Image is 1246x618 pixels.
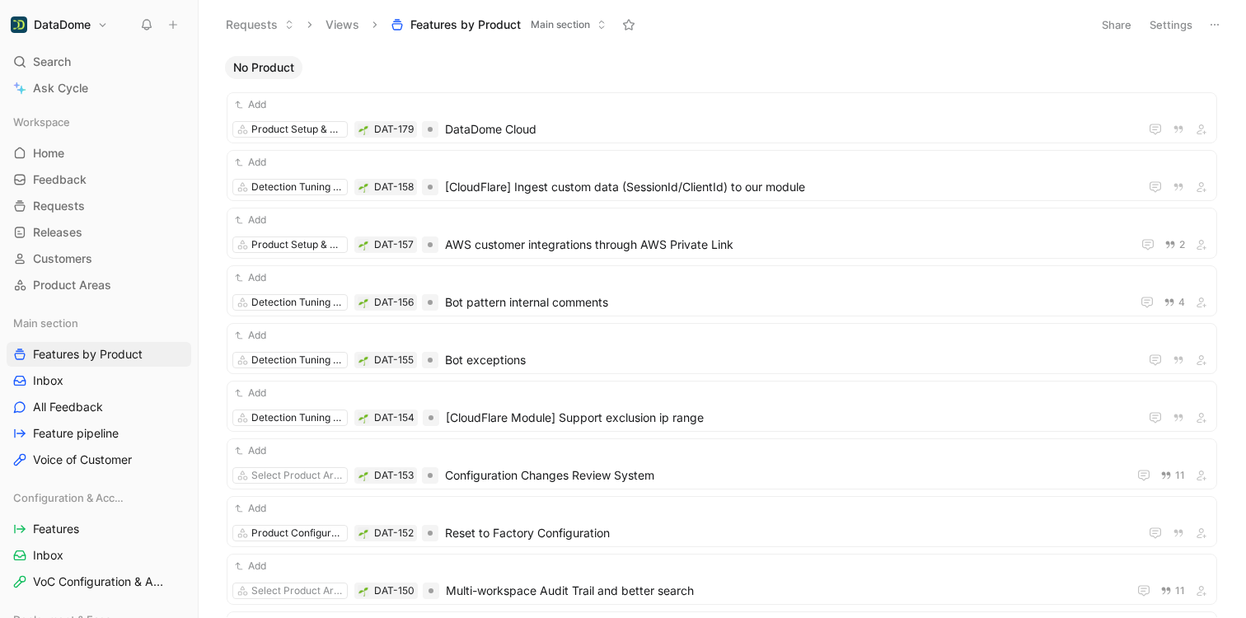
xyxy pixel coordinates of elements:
[7,194,191,218] a: Requests
[251,352,344,368] div: Detection Tuning & Enrichment
[445,293,1124,312] span: Bot pattern internal comments
[374,583,415,599] div: DAT-150
[7,569,191,594] a: VoC Configuration & Access
[358,356,368,366] img: 🌱
[232,212,269,228] button: Add
[33,171,87,188] span: Feedback
[1178,297,1185,307] span: 4
[374,236,414,253] div: DAT-157
[1179,240,1185,250] span: 2
[227,150,1217,201] a: AddDetection Tuning & Enrichment🌱DAT-158[CloudFlare] Ingest custom data (SessionId/ClientId) to o...
[218,12,302,37] button: Requests
[11,16,27,33] img: DataDome
[7,311,191,472] div: Main sectionFeatures by ProductInboxAll FeedbackFeature pipelineVoice of Customer
[358,470,369,481] button: 🌱
[33,224,82,241] span: Releases
[7,141,191,166] a: Home
[383,12,614,37] button: Features by ProductMain section
[225,56,302,79] button: No Product
[33,250,92,267] span: Customers
[251,179,344,195] div: Detection Tuning & Enrichment
[33,574,170,590] span: VoC Configuration & Access
[358,125,368,135] img: 🌱
[1094,13,1139,36] button: Share
[232,558,269,574] button: Add
[7,485,191,510] div: Configuration & Access
[7,76,191,101] a: Ask Cycle
[358,587,368,597] img: 🌱
[33,346,143,363] span: Features by Product
[33,425,119,442] span: Feature pipeline
[251,294,344,311] div: Detection Tuning & Enrichment
[7,342,191,367] a: Features by Product
[232,327,269,344] button: Add
[445,523,1132,543] span: Reset to Factory Configuration
[358,529,368,539] img: 🌱
[7,220,191,245] a: Releases
[7,485,191,594] div: Configuration & AccessFeaturesInboxVoC Configuration & Access
[318,12,367,37] button: Views
[358,414,368,424] img: 🌱
[232,442,269,459] button: Add
[33,277,111,293] span: Product Areas
[358,181,369,193] button: 🌱
[7,167,191,192] a: Feedback
[232,269,269,286] button: Add
[1157,466,1188,485] button: 11
[251,467,344,484] div: Select Product Area
[7,246,191,271] a: Customers
[358,354,369,366] div: 🌱
[232,96,269,113] button: Add
[232,385,269,401] button: Add
[358,297,369,308] button: 🌱
[232,154,269,171] button: Add
[7,421,191,446] a: Feature pipeline
[7,447,191,472] a: Voice of Customer
[358,239,369,250] div: 🌱
[33,52,71,72] span: Search
[1161,236,1188,254] button: 2
[358,241,368,250] img: 🌱
[7,395,191,419] a: All Feedback
[33,198,85,214] span: Requests
[227,92,1217,143] a: AddProduct Setup & Deployment🌱DAT-179DataDome Cloud
[227,438,1217,489] a: AddSelect Product Area🌱DAT-153Configuration Changes Review System11
[251,121,344,138] div: Product Setup & Deployment
[446,408,1132,428] span: [CloudFlare Module] Support exclusion ip range
[374,352,414,368] div: DAT-155
[1175,586,1185,596] span: 11
[13,114,70,130] span: Workspace
[358,124,369,135] button: 🌱
[374,121,414,138] div: DAT-179
[7,49,191,74] div: Search
[227,265,1217,316] a: AddDetection Tuning & Enrichment🌱DAT-156Bot pattern internal comments4
[227,554,1217,605] a: AddSelect Product Area🌱DAT-150Multi-workspace Audit Trail and better search11
[13,315,78,331] span: Main section
[227,496,1217,547] a: AddProduct Configuration🌱DAT-152Reset to Factory Configuration
[33,372,63,389] span: Inbox
[7,110,191,134] div: Workspace
[358,527,369,539] button: 🌱
[1157,582,1188,600] button: 11
[7,517,191,541] a: Features
[374,525,414,541] div: DAT-152
[251,525,344,541] div: Product Configuration
[227,381,1217,432] a: AddDetection Tuning & Enrichment🌱DAT-154[CloudFlare Module] Support exclusion ip range
[374,294,414,311] div: DAT-156
[531,16,590,33] span: Main section
[33,78,88,98] span: Ask Cycle
[445,235,1125,255] span: AWS customer integrations through AWS Private Link
[358,471,368,481] img: 🌱
[251,236,344,253] div: Product Setup & Deployment
[33,452,132,468] span: Voice of Customer
[7,13,112,36] button: DataDomeDataDome
[358,585,369,597] button: 🌱
[1160,293,1188,311] button: 4
[251,583,344,599] div: Select Product Area
[33,399,103,415] span: All Feedback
